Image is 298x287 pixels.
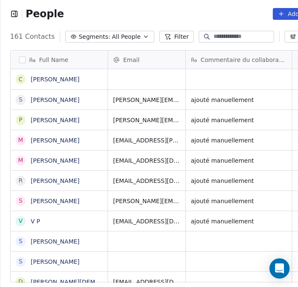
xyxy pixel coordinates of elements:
[31,218,40,225] a: V P
[113,156,180,165] span: [EMAIL_ADDRESS][DOMAIN_NAME]
[108,51,185,69] div: Email
[11,69,108,283] div: grid
[113,197,180,205] span: [PERSON_NAME][EMAIL_ADDRESS][DOMAIN_NAME]
[18,75,23,84] div: C
[113,136,180,145] span: [EMAIL_ADDRESS][PERSON_NAME][DOMAIN_NAME]
[200,56,287,64] span: Commentaire du collaborateur
[113,278,180,286] span: [EMAIL_ADDRESS][DOMAIN_NAME]
[31,238,79,245] a: [PERSON_NAME]
[19,115,22,124] div: P
[186,51,292,69] div: Commentaire du collaborateur
[191,177,287,185] span: ajouté manuellement
[18,217,23,225] div: V
[269,258,290,279] div: Open Intercom Messenger
[31,279,146,285] a: [PERSON_NAME][DEMOGRAPHIC_DATA]
[191,197,287,205] span: ajouté manuellement
[19,95,23,104] div: S
[31,97,79,103] a: [PERSON_NAME]
[31,137,79,144] a: [PERSON_NAME]
[191,116,287,124] span: ajouté manuellement
[39,56,69,64] span: Full Name
[191,96,287,104] span: ajouté manuellement
[113,177,180,185] span: [EMAIL_ADDRESS][DOMAIN_NAME]
[18,136,23,145] div: M
[113,96,180,104] span: [PERSON_NAME][EMAIL_ADDRESS][DOMAIN_NAME]
[191,136,287,145] span: ajouté manuellement
[113,116,180,124] span: [PERSON_NAME][EMAIL_ADDRESS][DOMAIN_NAME]
[31,177,79,184] a: [PERSON_NAME]
[31,198,79,204] a: [PERSON_NAME]
[10,32,55,42] span: 161 Contacts
[113,217,180,225] span: [EMAIL_ADDRESS][DOMAIN_NAME]
[31,117,79,123] a: [PERSON_NAME]
[18,176,23,185] div: R
[11,51,108,69] div: Full Name
[31,258,79,265] a: [PERSON_NAME]
[31,157,79,164] a: [PERSON_NAME]
[26,8,64,20] span: People
[191,156,287,165] span: ajouté manuellement
[19,196,23,205] div: S
[191,217,287,225] span: ajouté manuellement
[18,277,23,286] div: d
[19,257,23,266] div: S
[19,237,23,246] div: S
[18,156,23,165] div: M
[79,32,110,41] span: Segments:
[112,32,140,41] span: All People
[123,56,140,64] span: Email
[159,31,194,43] button: Filter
